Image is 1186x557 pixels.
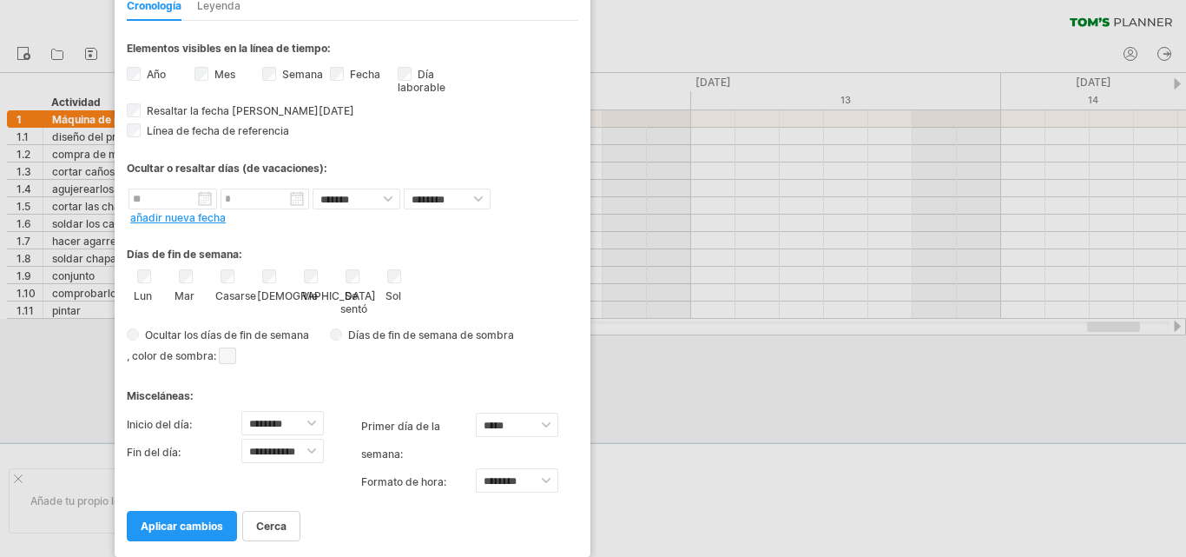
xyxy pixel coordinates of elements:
font: Elementos visibles en la línea de tiempo: [127,42,331,55]
font: Mes [214,68,235,81]
font: Ocultar o resaltar días (de vacaciones): [127,162,327,175]
font: Resaltar la fecha [PERSON_NAME][DATE] [147,104,354,117]
font: aplicar cambios [141,520,223,533]
font: , color de sombra: [127,349,216,362]
font: Se sentó [340,289,367,315]
span: Haga clic aquí para cambiar el color de la sombra [219,348,236,364]
font: Fecha [350,68,380,81]
font: Fin del día: [127,446,181,459]
font: Casarse [215,289,256,302]
font: Sol [385,289,401,302]
font: cerca [256,520,287,533]
font: Vie [302,289,318,302]
font: Año [147,68,166,81]
font: Misceláneas: [127,389,194,402]
font: Días de fin de semana de sombra [348,328,514,341]
a: cerca [242,511,300,541]
a: aplicar cambios [127,511,237,541]
font: Ocultar los días de fin de semana [145,328,309,341]
font: Día laborable [398,68,445,94]
font: Línea de fecha de referencia [147,124,289,137]
font: primer día de la semana: [361,420,440,461]
font: Mar [175,289,194,302]
font: Días de fin de semana: [127,248,242,261]
font: Semana [282,68,323,81]
font: Lun [134,289,152,302]
font: Inicio del día: [127,418,192,431]
font: [DEMOGRAPHIC_DATA] [257,289,376,302]
a: añadir nueva fecha [130,211,226,224]
font: Formato de hora: [361,475,446,488]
